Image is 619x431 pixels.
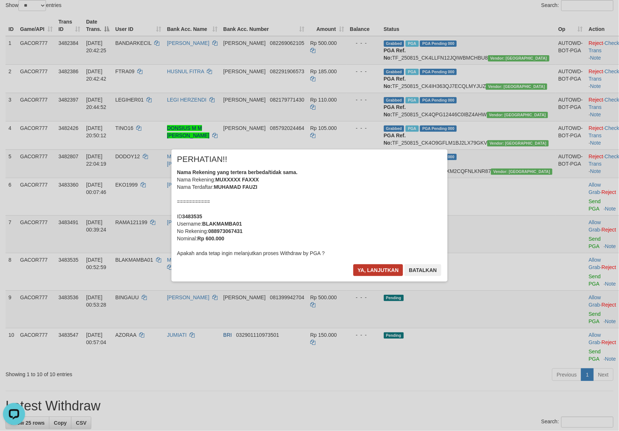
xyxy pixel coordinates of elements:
b: Rp 600.000 [197,236,224,241]
button: Batalkan [404,264,441,276]
b: MUHAMAD FAUZI [214,184,257,190]
b: 3483535 [182,213,202,219]
b: 088973067431 [208,228,243,234]
button: Open LiveChat chat widget [3,3,25,25]
div: Nama Rekening: Nama Terdaftar: =========== ID Username: No Rekening: Nominal: Apakah anda tetap i... [177,169,442,257]
button: Ya, lanjutkan [353,264,403,276]
b: Nama Rekening yang tertera berbeda/tidak sama. [177,169,298,175]
b: BLAKMAMBA01 [202,221,242,227]
b: MUXXXXX FAXXX [215,177,259,183]
span: PERHATIAN!! [177,156,227,163]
